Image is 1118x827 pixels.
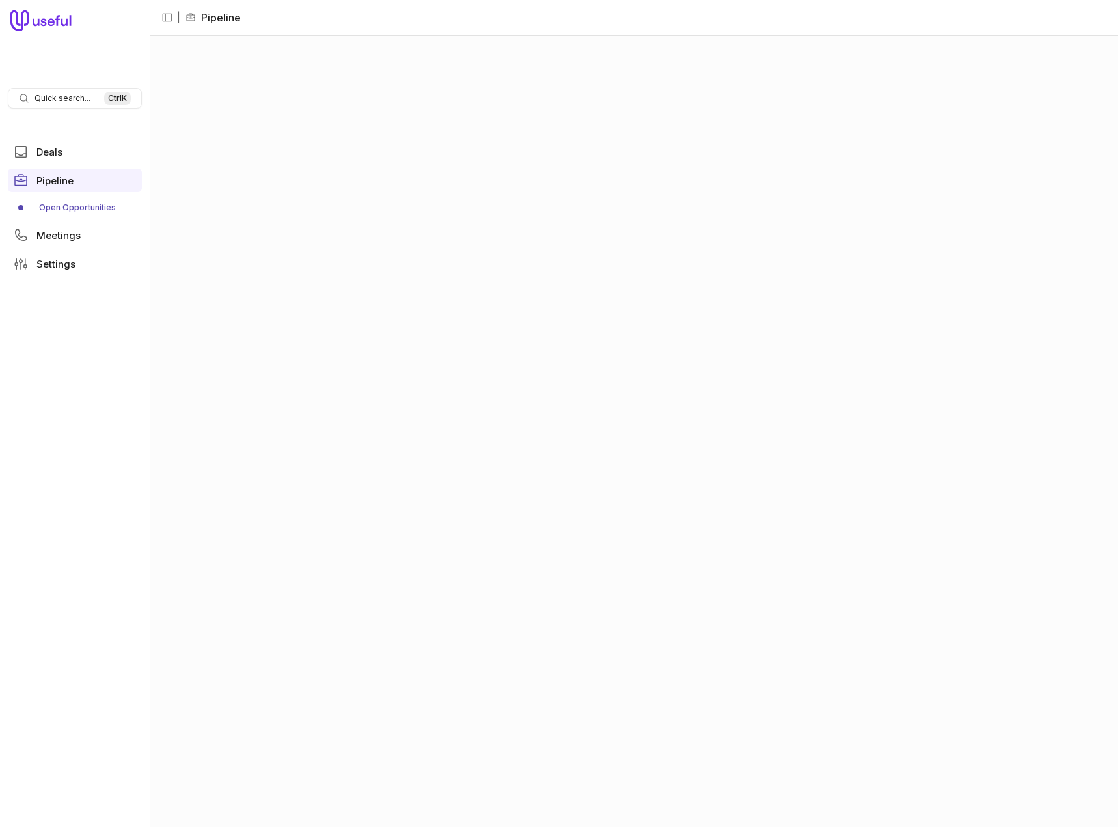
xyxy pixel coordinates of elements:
span: Quick search... [34,93,90,104]
span: Meetings [36,231,81,240]
span: Settings [36,259,75,269]
div: Pipeline submenu [8,197,142,218]
a: Settings [8,252,142,275]
a: Open Opportunities [8,197,142,218]
a: Deals [8,140,142,163]
span: | [177,10,180,25]
kbd: Ctrl K [104,92,131,105]
a: Meetings [8,223,142,247]
a: Pipeline [8,169,142,192]
span: Deals [36,147,62,157]
li: Pipeline [185,10,241,25]
button: Collapse sidebar [157,8,177,27]
span: Pipeline [36,176,74,186]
